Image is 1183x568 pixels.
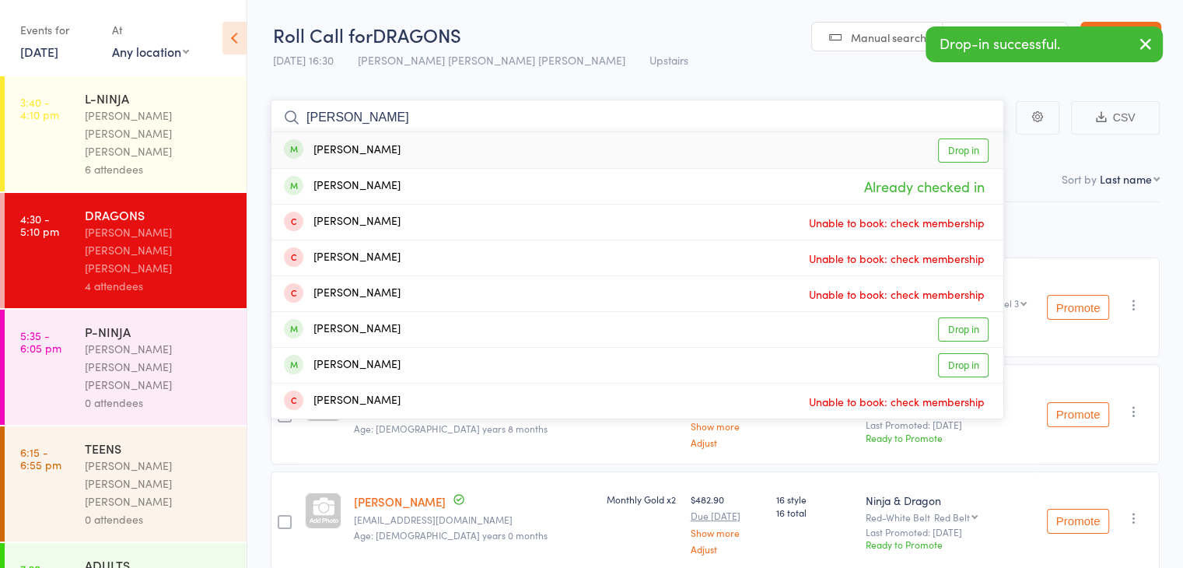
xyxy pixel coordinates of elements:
[284,321,401,338] div: [PERSON_NAME]
[112,43,189,60] div: Any location
[85,323,233,340] div: P-NINJA
[944,298,1019,308] div: Black Belt Level 3
[938,353,989,377] a: Drop in
[20,329,61,354] time: 5:35 - 6:05 pm
[866,527,1031,538] small: Last Promoted: [DATE]
[85,277,233,295] div: 4 attendees
[354,528,548,542] span: Age: [DEMOGRAPHIC_DATA] years 0 months
[1100,171,1152,187] div: Last name
[284,356,401,374] div: [PERSON_NAME]
[284,213,401,231] div: [PERSON_NAME]
[85,89,233,107] div: L-NINJA
[805,282,989,306] span: Unable to book: check membership
[85,107,233,160] div: [PERSON_NAME] [PERSON_NAME] [PERSON_NAME]
[1062,171,1097,187] label: Sort by
[85,223,233,277] div: [PERSON_NAME] [PERSON_NAME] [PERSON_NAME]
[5,426,247,542] a: 6:15 -6:55 pmTEENS[PERSON_NAME] [PERSON_NAME] [PERSON_NAME]0 attendees
[85,206,233,223] div: DRAGONS
[20,96,59,121] time: 3:40 - 4:10 pm
[691,437,764,447] a: Adjust
[851,30,926,45] span: Manual search
[284,285,401,303] div: [PERSON_NAME]
[1047,509,1109,534] button: Promote
[866,419,1031,430] small: Last Promoted: [DATE]
[1071,101,1160,135] button: CSV
[273,52,334,68] span: [DATE] 16:30
[649,52,688,68] span: Upstairs
[358,52,625,68] span: [PERSON_NAME] [PERSON_NAME] [PERSON_NAME]
[112,17,189,43] div: At
[20,43,58,60] a: [DATE]
[860,173,989,200] span: Already checked in
[20,212,59,237] time: 4:30 - 5:10 pm
[691,385,764,447] div: $79.00
[284,249,401,267] div: [PERSON_NAME]
[20,17,96,43] div: Events for
[354,514,594,525] small: jeandelenfant@gmail.com
[354,493,446,510] a: [PERSON_NAME]
[354,422,548,435] span: Age: [DEMOGRAPHIC_DATA] years 8 months
[776,506,853,519] span: 16 total
[926,26,1163,62] div: Drop-in successful.
[85,440,233,457] div: TEENS
[85,340,233,394] div: [PERSON_NAME] [PERSON_NAME] [PERSON_NAME]
[938,317,989,342] a: Drop in
[85,160,233,178] div: 6 attendees
[866,512,1031,522] div: Red-White Belt
[938,138,989,163] a: Drop in
[691,528,764,538] a: Show more
[866,493,1031,508] div: Ninja & Dragon
[805,211,989,234] span: Unable to book: check membership
[5,310,247,425] a: 5:35 -6:05 pmP-NINJA[PERSON_NAME] [PERSON_NAME] [PERSON_NAME]0 attendees
[20,446,61,471] time: 6:15 - 6:55 pm
[776,493,853,506] span: 16 style
[5,76,247,191] a: 3:40 -4:10 pmL-NINJA[PERSON_NAME] [PERSON_NAME] [PERSON_NAME]6 attendees
[1080,22,1161,53] a: Exit roll call
[85,510,233,528] div: 0 attendees
[691,544,764,554] a: Adjust
[284,177,401,195] div: [PERSON_NAME]
[1047,402,1109,427] button: Promote
[691,421,764,431] a: Show more
[866,538,1031,551] div: Ready to Promote
[271,100,1004,135] input: Search by name
[284,392,401,410] div: [PERSON_NAME]
[273,22,373,47] span: Roll Call for
[85,457,233,510] div: [PERSON_NAME] [PERSON_NAME] [PERSON_NAME]
[805,247,989,270] span: Unable to book: check membership
[691,493,764,554] div: $482.90
[866,431,1031,444] div: Ready to Promote
[5,193,247,308] a: 4:30 -5:10 pmDRAGONS[PERSON_NAME] [PERSON_NAME] [PERSON_NAME]4 attendees
[85,394,233,412] div: 0 attendees
[607,493,678,506] div: Monthly Gold x2
[1047,295,1109,320] button: Promote
[805,390,989,413] span: Unable to book: check membership
[284,142,401,160] div: [PERSON_NAME]
[934,512,970,522] div: Red Belt
[691,510,764,521] small: Due [DATE]
[373,22,461,47] span: DRAGONS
